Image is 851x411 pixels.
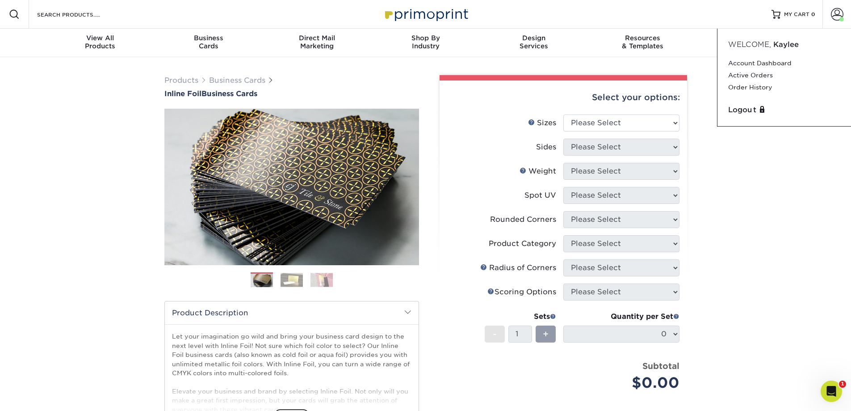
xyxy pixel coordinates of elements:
img: Business Cards 02 [281,273,303,287]
span: Contact [697,34,805,42]
a: Account Dashboard [728,57,840,69]
div: Quantity per Set [563,311,679,322]
div: Sets [485,311,556,322]
img: Inline Foil 01 [164,59,419,314]
div: Products [46,34,155,50]
a: Products [164,76,198,85]
span: Inline Foil [164,89,201,98]
span: Shop By [371,34,480,42]
div: Scoring Options [487,287,556,297]
span: 1 [839,381,846,388]
div: & Support [697,34,805,50]
a: Order History [728,81,840,93]
input: SEARCH PRODUCTS..... [36,9,123,20]
div: & Templates [588,34,697,50]
div: Spot UV [524,190,556,201]
span: Resources [588,34,697,42]
a: Business Cards [209,76,265,85]
span: + [543,327,549,341]
span: - [493,327,497,341]
img: Primoprint [381,4,470,24]
h2: Product Description [165,301,419,324]
span: Business [154,34,263,42]
div: Radius of Corners [480,263,556,273]
span: 0 [811,11,815,17]
div: Sizes [528,118,556,128]
a: Inline FoilBusiness Cards [164,89,419,98]
a: Contact& Support [697,29,805,57]
a: Logout [728,105,840,115]
span: Design [480,34,588,42]
div: Services [480,34,588,50]
div: Cards [154,34,263,50]
h1: Business Cards [164,89,419,98]
iframe: Intercom live chat [821,381,842,402]
a: Shop ByIndustry [371,29,480,57]
div: Product Category [489,238,556,249]
div: Industry [371,34,480,50]
a: Active Orders [728,69,840,81]
strong: Subtotal [642,361,679,371]
img: Business Cards 03 [310,273,333,287]
div: Sides [536,142,556,153]
a: Resources& Templates [588,29,697,57]
div: Weight [520,166,556,177]
div: Marketing [263,34,371,50]
div: Select your options: [447,81,680,114]
a: BusinessCards [154,29,263,57]
span: Kaylee [773,40,799,49]
div: $0.00 [570,372,679,394]
span: Direct Mail [263,34,371,42]
a: Direct MailMarketing [263,29,371,57]
span: Welcome, [728,40,771,49]
a: View AllProducts [46,29,155,57]
img: Business Cards 01 [251,269,273,292]
span: MY CART [784,11,809,18]
div: Rounded Corners [490,214,556,225]
span: View All [46,34,155,42]
a: DesignServices [480,29,588,57]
